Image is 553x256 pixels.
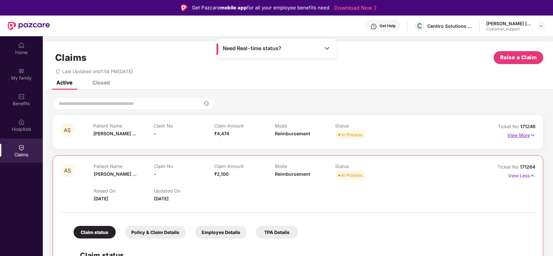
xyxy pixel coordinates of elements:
[530,132,535,139] img: svg+xml;base64,PHN2ZyB4bWxucz0iaHR0cDovL3d3dy53My5vcmcvMjAwMC9zdmciIHdpZHRoPSIxNyIgaGVpZ2h0PSIxNy...
[154,163,214,169] p: Claim No
[371,23,377,30] img: svg+xml;base64,PHN2ZyBpZD0iSGVscC0zMngzMiIgeG1sbnM9Imh0dHA6Ly93d3cudzMub3JnLzIwMDAvc3ZnIiB3aWR0aD...
[56,69,60,74] span: redo
[94,188,154,194] p: Raised On
[154,196,169,201] span: [DATE]
[342,172,362,178] div: In Process
[154,188,214,194] p: Updated On
[520,164,535,170] span: 171264
[154,131,156,136] span: -
[56,79,72,86] div: Active
[93,131,136,136] span: [PERSON_NAME] ...
[380,23,395,28] div: Get Help
[335,163,395,169] p: Status
[94,171,136,177] span: [PERSON_NAME] ...
[55,52,87,63] h1: Claims
[74,226,116,239] div: Claim status
[204,101,209,106] img: svg+xml;base64,PHN2ZyBpZD0iU2VhcmNoLTMyeDMyIiB4bWxucz0iaHR0cDovL3d3dy53My5vcmcvMjAwMC9zdmciIHdpZH...
[214,123,275,128] p: Claim Amount
[275,131,310,136] span: Reimbursement
[18,119,25,125] img: svg+xml;base64,PHN2ZyBpZD0iSG9zcGl0YWxzIiB4bWxucz0iaHR0cDovL3d3dy53My5vcmcvMjAwMC9zdmciIHdpZHRoPS...
[214,131,229,136] span: ₹4,474
[214,163,275,169] p: Claim Amount
[417,22,422,30] span: C
[498,164,520,170] span: Ticket No
[256,226,298,239] div: TPA Details
[8,22,50,30] img: New Pazcare Logo
[498,124,520,129] span: Ticket No
[18,68,25,74] img: svg+xml;base64,PHN2ZyB3aWR0aD0iMjAiIGhlaWdodD0iMjAiIHZpZXdCb3g9IjAgMCAyMCAyMCIgZmlsbD0ibm9uZSIgeG...
[94,196,108,201] span: [DATE]
[275,171,310,177] span: Reimbursement
[494,51,543,64] button: Raise a Claim
[507,130,535,139] p: View More
[427,23,473,29] div: Centiro Solutions Private Limited
[220,5,247,11] strong: mobile app
[214,171,229,177] span: ₹2,100
[18,42,25,49] img: svg+xml;base64,PHN2ZyBpZD0iSG9tZSIgeG1sbnM9Imh0dHA6Ly93d3cudzMub3JnLzIwMDAvc3ZnIiB3aWR0aD0iMjAiIG...
[275,123,335,128] p: Mode
[64,128,71,133] span: AS
[539,23,544,28] img: svg+xml;base64,PHN2ZyBpZD0iRHJvcGRvd24tMzJ4MzIiIHhtbG5zPSJodHRwOi8vd3d3LnczLm9yZy8yMDAwL3N2ZyIgd2...
[486,27,532,32] div: Customer_support
[94,163,154,169] p: Patient Name
[192,4,329,12] div: Get Pazcare for all your employee benefits need
[93,123,154,128] p: Patient Name
[520,124,535,129] span: 171246
[65,168,71,173] span: AS
[508,171,535,179] p: View Less
[18,93,25,100] img: svg+xml;base64,PHN2ZyBpZD0iQmVuZWZpdHMiIHhtbG5zPSJodHRwOi8vd3d3LnczLm9yZy8yMDAwL3N2ZyIgd2lkdGg9Ij...
[486,20,532,27] div: [PERSON_NAME] [PERSON_NAME]
[530,172,535,179] img: svg+xml;base64,PHN2ZyB4bWxucz0iaHR0cDovL3d3dy53My5vcmcvMjAwMC9zdmciIHdpZHRoPSIxNyIgaGVpZ2h0PSIxNy...
[275,163,335,169] p: Mode
[18,144,25,151] img: svg+xml;base64,PHN2ZyBpZD0iQ2xhaW0iIHhtbG5zPSJodHRwOi8vd3d3LnczLm9yZy8yMDAwL3N2ZyIgd2lkdGg9IjIwIi...
[223,45,281,52] span: Need Real-time status?
[154,123,214,128] p: Claim No
[92,79,110,86] div: Closed
[374,5,377,11] img: Stroke
[62,69,133,74] span: Last Updated on 01:54 PM[DATE]
[342,131,362,138] div: In Process
[324,45,330,51] img: Toggle Icon
[334,5,375,11] a: Download Now
[181,5,187,11] img: Logo
[154,171,156,177] span: -
[195,226,247,239] div: Employee Details
[125,226,186,239] div: Policy & Claim Details
[500,53,537,61] span: Raise a Claim
[335,123,396,128] p: Status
